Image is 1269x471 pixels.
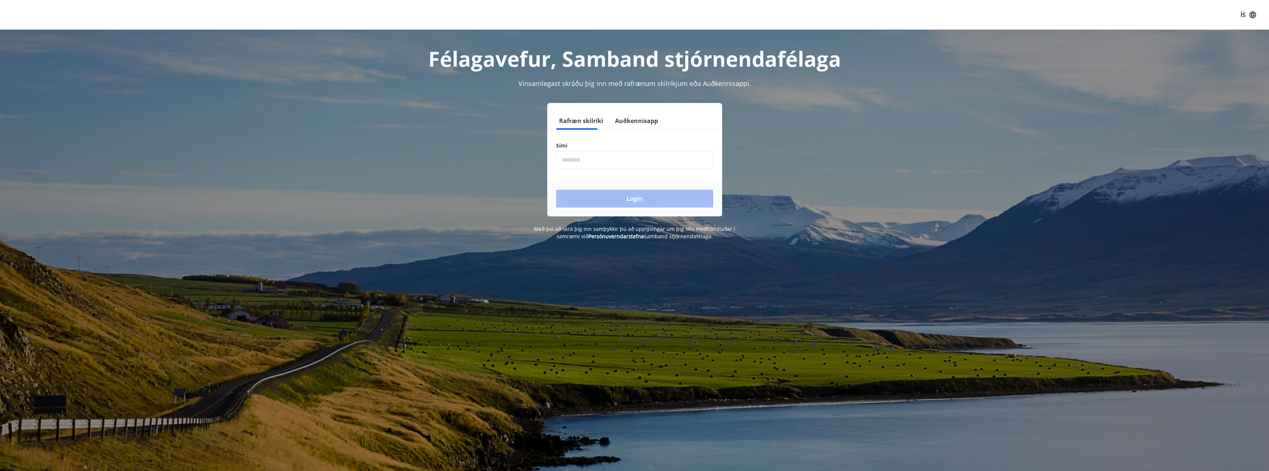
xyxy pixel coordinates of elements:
span: Með því að skrá þig inn samþykkir þú að upplýsingar um þig séu meðhöndlaðar í samræmi við Samband... [534,225,735,240]
span: Vinsamlegast skráðu þig inn með rafrænum skilríkjum eða Auðkennisappi. [518,79,751,88]
label: Sími [556,142,713,149]
button: Rafræn skilríki [556,112,606,130]
a: Persónuverndarstefna [588,233,644,240]
h1: Félagavefur, Samband stjórnendafélaga [377,44,893,73]
button: ÍS [1236,8,1260,21]
button: Auðkennisapp [612,112,661,130]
